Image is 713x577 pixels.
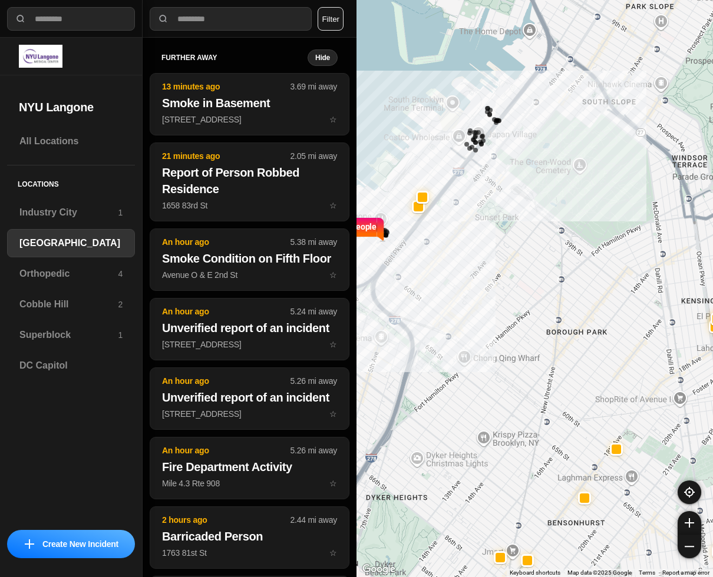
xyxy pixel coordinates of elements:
button: Keyboard shortcuts [510,569,560,577]
a: 21 minutes ago2.05 mi awayReport of Person Robbed Residence1658 83rd Ststar [150,200,349,210]
button: 2 hours ago2.44 mi awayBarricaded Person1763 81st Ststar [150,506,349,569]
a: 13 minutes ago3.69 mi awaySmoke in Basement[STREET_ADDRESS]star [150,114,349,124]
h2: Unverified report of an incident [162,320,337,336]
p: Avenue O & E 2nd St [162,269,337,281]
button: An hour ago5.38 mi awaySmoke Condition on Fifth FloorAvenue O & E 2nd Ststar [150,228,349,291]
button: zoom-out [678,535,701,558]
p: 5.38 mi away [291,236,337,248]
button: 13 minutes ago3.69 mi awaySmoke in Basement[STREET_ADDRESS]star [150,73,349,135]
h3: DC Capitol [19,359,123,373]
button: 21 minutes ago2.05 mi awayReport of Person Robbed Residence1658 83rd Ststar [150,142,349,221]
h5: Locations [7,165,135,198]
h5: further away [161,53,308,62]
a: DC Capitol [7,351,135,380]
button: Filter [318,7,344,31]
button: iconCreate New Incident [7,530,135,558]
img: zoom-out [685,542,694,551]
span: star [329,409,337,419]
p: [STREET_ADDRESS] [162,114,337,125]
h3: Cobble Hill [19,297,118,311]
p: 3.69 mi away [291,81,337,92]
p: 2.44 mi away [291,514,337,526]
h2: Smoke in Basement [162,95,337,111]
p: 1 [118,207,123,218]
p: Mile 4.3 Rte 908 [162,477,337,489]
p: 5.26 mi away [291,445,337,456]
p: [STREET_ADDRESS] [162,339,337,350]
img: zoom-in [685,518,694,528]
button: zoom-in [678,511,701,535]
h2: Unverified report of an incident [162,389,337,406]
p: [STREET_ADDRESS] [162,408,337,420]
p: 5.24 mi away [291,306,337,317]
p: 421 people [338,221,377,247]
h2: NYU Langone [19,99,123,115]
p: 4 [118,268,123,280]
a: An hour ago5.24 mi awayUnverified report of an incident[STREET_ADDRESS]star [150,339,349,349]
p: 13 minutes ago [162,81,291,92]
h2: Barricaded Person [162,528,337,545]
p: An hour ago [162,236,291,248]
p: An hour ago [162,445,291,456]
p: An hour ago [162,306,291,317]
a: Terms [639,569,655,576]
span: star [329,340,337,349]
p: 2.05 mi away [291,150,337,162]
p: An hour ago [162,375,291,387]
img: notch [376,216,385,242]
button: Hide [308,49,338,66]
h2: Fire Department Activity [162,459,337,475]
a: Open this area in Google Maps (opens a new window) [359,562,398,577]
p: 5.26 mi away [291,375,337,387]
a: An hour ago5.26 mi awayUnverified report of an incident[STREET_ADDRESS]star [150,409,349,419]
a: An hour ago5.26 mi awayFire Department ActivityMile 4.3 Rte 908star [150,478,349,488]
a: An hour ago5.38 mi awaySmoke Condition on Fifth FloorAvenue O & E 2nd Ststar [150,270,349,280]
p: 2 [118,299,123,310]
h3: Industry City [19,205,118,220]
a: [GEOGRAPHIC_DATA] [7,229,135,257]
button: An hour ago5.26 mi awayUnverified report of an incident[STREET_ADDRESS]star [150,367,349,430]
img: search [15,13,27,25]
a: Orthopedic4 [7,260,135,288]
span: star [329,270,337,280]
a: Industry City1 [7,198,135,227]
img: recenter [684,487,695,498]
span: Map data ©2025 Google [567,569,632,576]
p: 1658 83rd St [162,200,337,211]
h2: Smoke Condition on Fifth Floor [162,250,337,267]
a: Superblock1 [7,321,135,349]
h3: Orthopedic [19,267,118,281]
button: recenter [678,480,701,504]
button: An hour ago5.24 mi awayUnverified report of an incident[STREET_ADDRESS]star [150,298,349,360]
small: Hide [315,53,330,62]
img: icon [25,539,34,549]
button: An hour ago5.26 mi awayFire Department ActivityMile 4.3 Rte 908star [150,437,349,499]
a: Cobble Hill2 [7,290,135,319]
p: 2 hours ago [162,514,291,526]
a: Report a map error [662,569,709,576]
img: logo [19,45,62,68]
h3: Superblock [19,328,118,342]
span: star [329,201,337,210]
span: star [329,115,337,124]
a: 2 hours ago2.44 mi awayBarricaded Person1763 81st Ststar [150,548,349,558]
span: star [329,548,337,558]
h3: All Locations [19,134,123,148]
p: 21 minutes ago [162,150,291,162]
h2: Report of Person Robbed Residence [162,164,337,197]
a: All Locations [7,127,135,155]
p: 1 [118,329,123,341]
p: 1763 81st St [162,547,337,559]
p: Create New Incident [42,538,118,550]
img: Google [359,562,398,577]
h3: [GEOGRAPHIC_DATA] [19,236,123,250]
img: search [157,13,169,25]
span: star [329,479,337,488]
